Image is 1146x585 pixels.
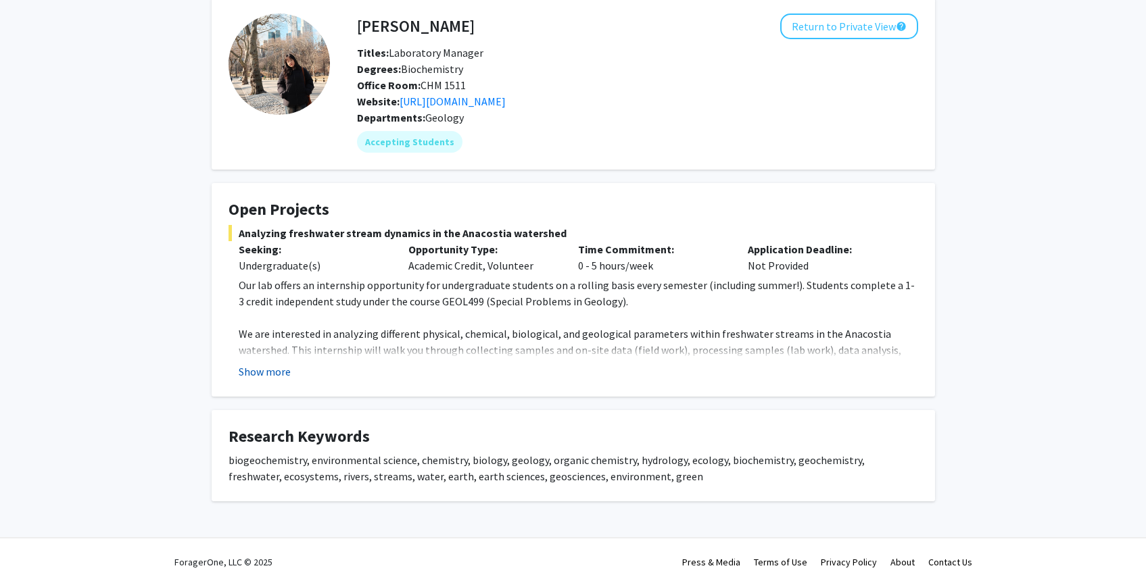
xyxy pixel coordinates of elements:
[748,241,897,257] p: Application Deadline:
[357,78,421,92] b: Office Room:
[239,257,388,274] div: Undergraduate(s)
[425,111,464,124] span: Geology
[357,62,401,76] b: Degrees:
[239,363,291,380] button: Show more
[578,241,727,257] p: Time Commitment:
[229,225,918,241] span: Analyzing freshwater stream dynamics in the Anacostia watershed
[568,241,738,274] div: 0 - 5 hours/week
[357,131,462,153] mat-chip: Accepting Students
[821,556,877,568] a: Privacy Policy
[398,241,568,274] div: Academic Credit, Volunteer
[408,241,558,257] p: Opportunity Type:
[357,14,475,39] h4: [PERSON_NAME]
[780,14,918,39] button: Return to Private View
[357,46,483,59] span: Laboratory Manager
[357,62,463,76] span: Biochemistry
[239,326,918,374] p: We are interested in analyzing different physical, chemical, biological, and geological parameter...
[357,78,466,92] span: CHM 1511
[239,241,388,257] p: Seeking:
[229,427,918,447] h4: Research Keywords
[400,95,506,108] a: Opens in a new tab
[754,556,807,568] a: Terms of Use
[229,452,918,484] div: biogeochemistry, environmental science, chemistry, biology, geology, organic chemistry, hydrology...
[682,556,740,568] a: Press & Media
[229,200,918,220] h4: Open Projects
[229,14,330,115] img: Profile Picture
[357,111,425,124] b: Departments:
[738,241,907,274] div: Not Provided
[10,524,57,575] iframe: Chat
[357,95,400,108] b: Website:
[357,46,389,59] b: Titles:
[928,556,972,568] a: Contact Us
[896,18,907,34] mat-icon: help
[890,556,915,568] a: About
[239,277,918,309] p: Our lab offers an internship opportunity for undergraduate students on a rolling basis every seme...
